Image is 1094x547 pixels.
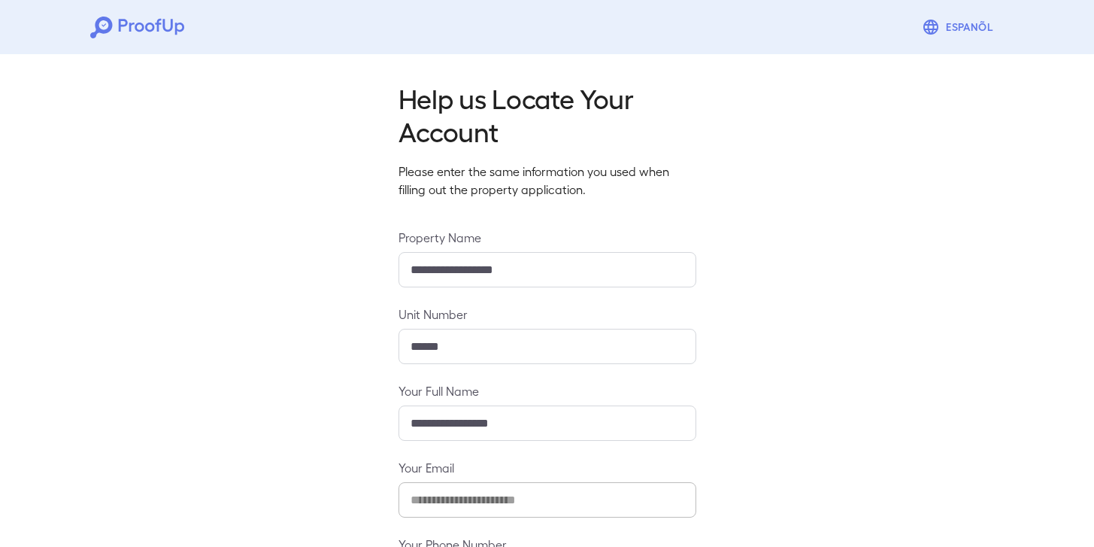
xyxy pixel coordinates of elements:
[916,12,1004,42] button: Espanõl
[399,459,696,476] label: Your Email
[399,229,696,246] label: Property Name
[399,81,696,147] h2: Help us Locate Your Account
[399,305,696,323] label: Unit Number
[399,382,696,400] label: Your Full Name
[399,163,696,199] p: Please enter the same information you used when filling out the property application.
